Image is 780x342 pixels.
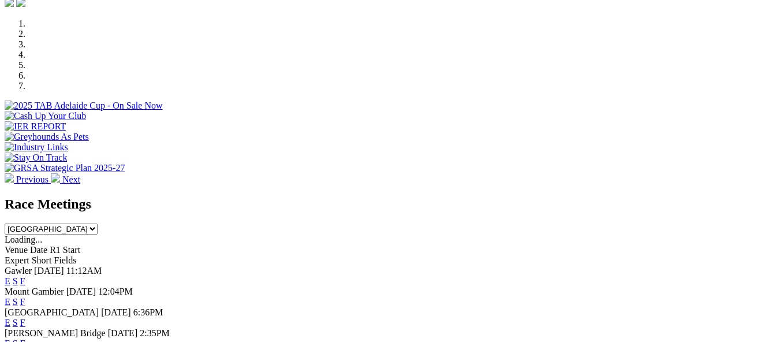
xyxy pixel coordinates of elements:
[5,142,68,153] img: Industry Links
[66,287,96,296] span: [DATE]
[101,307,131,317] span: [DATE]
[13,318,18,328] a: S
[20,297,25,307] a: F
[5,255,29,265] span: Expert
[5,174,51,184] a: Previous
[13,276,18,286] a: S
[62,174,80,184] span: Next
[5,111,86,121] img: Cash Up Your Club
[5,196,775,212] h2: Race Meetings
[13,297,18,307] a: S
[16,174,48,184] span: Previous
[5,132,89,142] img: Greyhounds As Pets
[5,121,66,132] img: IER REPORT
[5,307,99,317] span: [GEOGRAPHIC_DATA]
[20,318,25,328] a: F
[32,255,52,265] span: Short
[20,276,25,286] a: F
[51,173,60,183] img: chevron-right-pager-white.svg
[30,245,47,255] span: Date
[5,101,163,111] img: 2025 TAB Adelaide Cup - On Sale Now
[5,318,10,328] a: E
[5,266,32,276] span: Gawler
[140,328,170,338] span: 2:35PM
[5,287,64,296] span: Mount Gambier
[5,245,28,255] span: Venue
[51,174,80,184] a: Next
[50,245,80,255] span: R1 Start
[98,287,133,296] span: 12:04PM
[54,255,76,265] span: Fields
[5,163,125,173] img: GRSA Strategic Plan 2025-27
[5,153,67,163] img: Stay On Track
[108,328,138,338] span: [DATE]
[5,276,10,286] a: E
[34,266,64,276] span: [DATE]
[5,235,42,244] span: Loading...
[5,173,14,183] img: chevron-left-pager-white.svg
[5,328,106,338] span: [PERSON_NAME] Bridge
[66,266,102,276] span: 11:12AM
[5,297,10,307] a: E
[133,307,163,317] span: 6:36PM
